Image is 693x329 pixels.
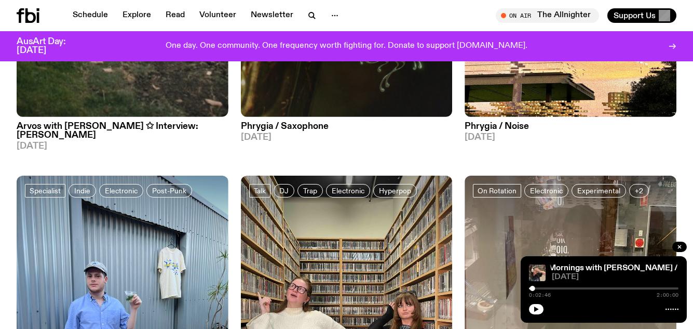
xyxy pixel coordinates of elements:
[241,117,453,142] a: Phrygia / Saxophone[DATE]
[30,187,61,194] span: Specialist
[279,187,289,194] span: DJ
[635,187,643,194] span: +2
[530,187,563,194] span: Electronic
[241,122,453,131] h3: Phrygia / Saxophone
[152,187,186,194] span: Post-Punk
[99,184,143,198] a: Electronic
[529,293,551,298] span: 0:02:46
[297,184,323,198] a: Trap
[465,133,676,142] span: [DATE]
[249,184,270,198] a: Talk
[17,117,228,151] a: Arvos with [PERSON_NAME] ✩ Interview: [PERSON_NAME][DATE]
[274,184,294,198] a: DJ
[241,133,453,142] span: [DATE]
[69,184,96,198] a: Indie
[25,184,65,198] a: Specialist
[66,8,114,23] a: Schedule
[657,293,678,298] span: 2:00:00
[254,187,266,194] span: Talk
[373,184,417,198] a: Hyperpop
[17,122,228,140] h3: Arvos with [PERSON_NAME] ✩ Interview: [PERSON_NAME]
[303,187,317,194] span: Trap
[17,142,228,151] span: [DATE]
[465,117,676,142] a: Phrygia / Noise[DATE]
[74,187,90,194] span: Indie
[332,187,364,194] span: Electronic
[379,187,411,194] span: Hyperpop
[465,122,676,131] h3: Phrygia / Noise
[524,184,568,198] a: Electronic
[105,187,138,194] span: Electronic
[629,184,649,198] button: +2
[166,42,527,51] p: One day. One community. One frequency worth fighting for. Donate to support [DOMAIN_NAME].
[159,8,191,23] a: Read
[496,8,599,23] button: On AirThe Allnighter
[244,8,300,23] a: Newsletter
[473,184,521,198] a: On Rotation
[552,273,678,281] span: [DATE]
[326,184,370,198] a: Electronic
[116,8,157,23] a: Explore
[478,187,517,194] span: On Rotation
[614,11,656,20] span: Support Us
[607,8,676,23] button: Support Us
[529,265,546,281] img: Jim in the studio with their hand on their forehead.
[572,184,626,198] a: Experimental
[577,187,620,194] span: Experimental
[193,8,242,23] a: Volunteer
[146,184,192,198] a: Post-Punk
[17,37,83,55] h3: AusArt Day: [DATE]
